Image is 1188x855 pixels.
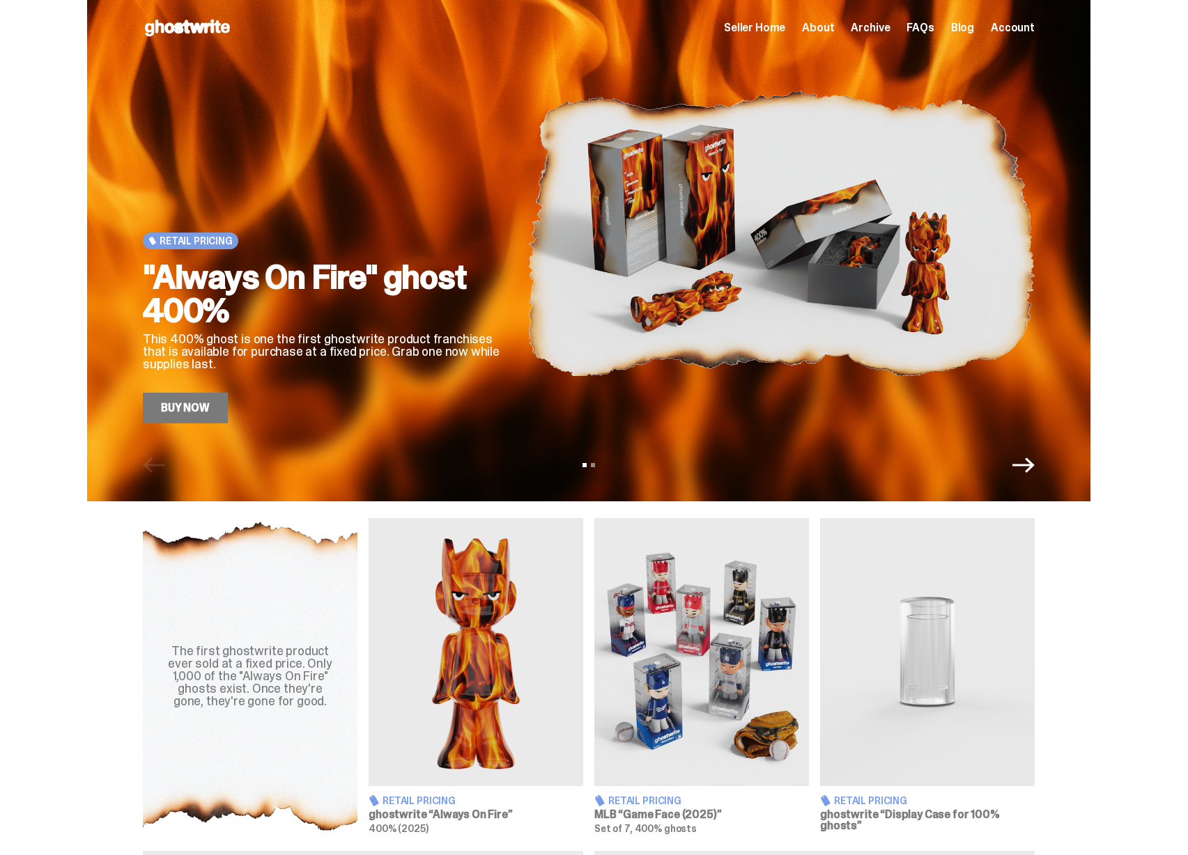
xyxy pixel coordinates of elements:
[820,809,1035,831] h3: ghostwrite “Display Case for 100% ghosts”
[160,645,341,707] div: The first ghostwrite product ever sold at a fixed price. Only 1,000 of the "Always On Fire" ghost...
[583,463,587,467] button: View slide 1
[594,809,809,820] h3: MLB “Game Face (2025)”
[820,518,1035,786] img: Display Case for 100% ghosts
[907,22,934,33] a: FAQs
[991,22,1035,33] a: Account
[369,518,583,834] a: Always On Fire Retail Pricing
[160,235,233,246] span: Retail Pricing
[143,260,505,327] h2: "Always On Fire" ghost 400%
[951,22,974,33] a: Blog
[369,822,428,835] span: 400% (2025)
[143,393,228,423] a: Buy Now
[1012,454,1035,476] button: Next
[594,518,809,834] a: Game Face (2025) Retail Pricing
[724,22,785,33] a: Seller Home
[527,43,1035,423] img: "Always On Fire" ghost 400%
[820,518,1035,834] a: Display Case for 100% ghosts Retail Pricing
[834,796,907,806] span: Retail Pricing
[143,333,505,370] p: This 400% ghost is one the first ghostwrite product franchises that is available for purchase at ...
[594,518,809,786] img: Game Face (2025)
[802,22,834,33] a: About
[608,796,681,806] span: Retail Pricing
[369,809,583,820] h3: ghostwrite “Always On Fire”
[851,22,890,33] a: Archive
[383,796,456,806] span: Retail Pricing
[369,518,583,786] img: Always On Fire
[594,822,697,835] span: Set of 7, 400% ghosts
[591,463,595,467] button: View slide 2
